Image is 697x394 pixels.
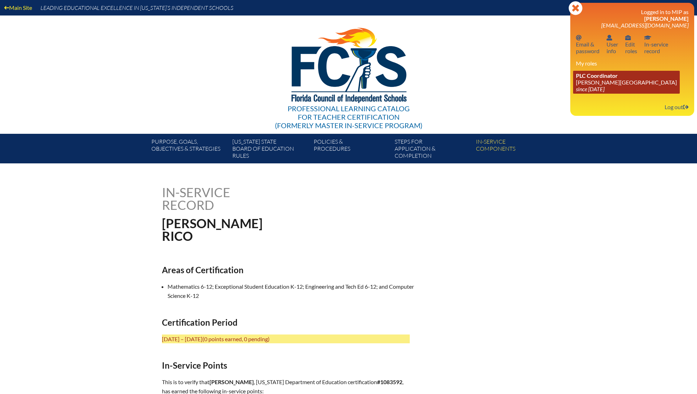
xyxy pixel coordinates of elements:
a: Main Site [1,3,35,12]
a: Email passwordEmail &password [573,33,602,56]
svg: In-service record [644,35,651,40]
li: Mathematics 6-12; Exceptional Student Education K-12; Engineering and Tech Ed 6-12; and Computer ... [168,282,415,300]
a: User infoUserinfo [604,33,621,56]
h3: My roles [576,60,689,67]
p: [DATE] – [DATE] [162,334,410,344]
span: (0 points earned, 0 pending) [202,336,270,342]
span: [PERSON_NAME] [644,15,689,22]
h2: Areas of Certification [162,265,410,275]
svg: User info [607,35,612,40]
span: PLC Coordinator [576,72,618,79]
svg: Email password [576,35,582,40]
img: FCISlogo221.eps [276,15,421,112]
a: Purpose, goals,objectives & strategies [149,137,230,163]
svg: Log out [683,104,689,110]
h2: Certification Period [162,317,410,327]
a: Policies &Procedures [311,137,392,163]
svg: User info [625,35,631,40]
span: [PERSON_NAME] [209,379,254,385]
svg: Close [569,1,583,15]
a: Professional Learning Catalog for Teacher Certification(formerly Master In-service Program) [272,14,425,131]
div: Professional Learning Catalog (formerly Master In-service Program) [275,104,422,130]
h3: Logged in to MIP as [576,8,689,29]
h1: In-service record [162,186,304,211]
a: User infoEditroles [622,33,640,56]
h2: In-Service Points [162,360,410,370]
b: #1083592 [377,379,402,385]
i: since [DATE] [576,86,604,92]
a: Log outLog out [662,102,691,112]
a: PLC Coordinator [PERSON_NAME][GEOGRAPHIC_DATA] since [DATE] [573,71,680,94]
a: [US_STATE] StateBoard of Education rules [230,137,310,163]
a: Steps forapplication & completion [392,137,473,163]
span: [EMAIL_ADDRESS][DOMAIN_NAME] [601,22,689,29]
a: In-servicecomponents [473,137,554,163]
a: In-service recordIn-servicerecord [641,33,671,56]
h1: [PERSON_NAME] Rico [162,217,393,242]
span: for Teacher Certification [298,113,400,121]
